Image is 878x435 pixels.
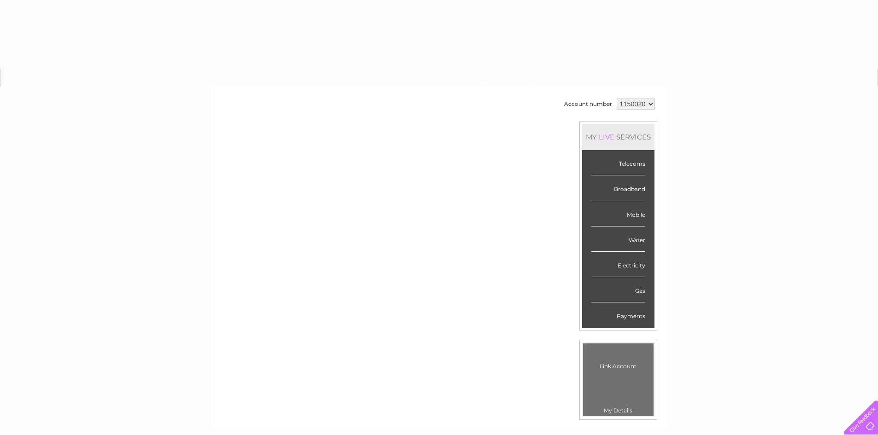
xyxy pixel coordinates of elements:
div: Payments [591,302,645,327]
a: My Account [296,69,372,86]
div: Mobile [591,201,645,226]
a: Services [366,69,442,86]
a: Make A Payment [507,69,583,86]
td: My Details [583,371,654,417]
a: Customer Help [436,69,513,86]
td: Link Account [583,343,654,372]
a: My Clear Business [226,69,302,86]
td: Account number [562,96,614,112]
div: MY SERVICES [582,124,654,150]
div: Water [591,226,645,252]
div: Electricity [591,252,645,277]
a: . [585,374,651,406]
div: Gas [591,277,645,302]
div: Broadband [591,175,645,201]
div: LIVE [597,133,616,141]
div: Telecoms [591,150,645,175]
a: . [585,346,651,362]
